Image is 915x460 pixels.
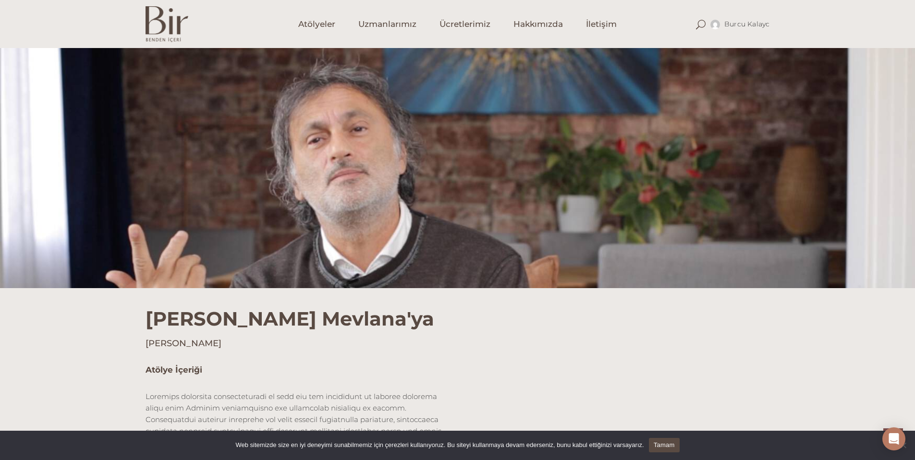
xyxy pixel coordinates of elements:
h1: [PERSON_NAME] Mevlana'ya [146,288,770,330]
span: burcu kalayc [724,20,770,28]
a: Tamam [649,438,680,452]
span: Ücretlerimiz [439,19,490,30]
div: Open Intercom Messenger [882,427,905,450]
h4: [PERSON_NAME] [146,338,770,350]
span: Uzmanlarımız [358,19,416,30]
h5: Atölye İçeriği [146,364,451,376]
span: İletişim [586,19,617,30]
span: Atölyeler [298,19,335,30]
span: Hakkımızda [513,19,563,30]
span: Web sitemizde size en iyi deneyimi sunabilmemiz için çerezleri kullanıyoruz. Bu siteyi kullanmaya... [235,440,644,450]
